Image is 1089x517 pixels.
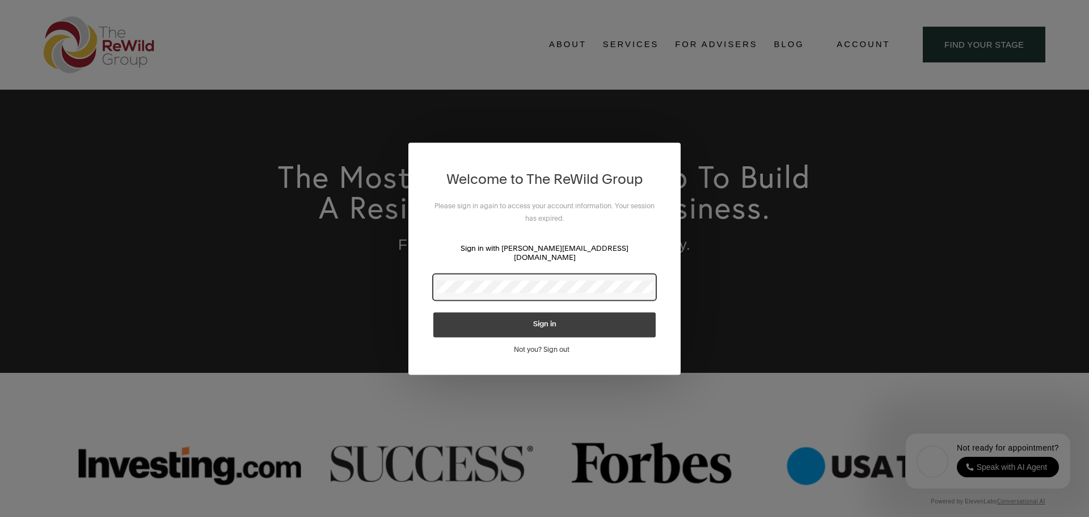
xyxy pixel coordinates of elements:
[461,243,628,262] span: Sign in with [PERSON_NAME][EMAIL_ADDRESS][DOMAIN_NAME]
[437,280,653,293] input: Password
[434,201,655,222] span: Please sign in again to access your account information. Your session has expired.
[514,345,569,354] span: Not you? Sign out
[514,345,576,354] a: Not you? Sign out
[17,66,37,86] a: Need help?
[433,167,656,191] h1: Welcome to The ReWild Group
[25,28,146,40] p: Get ready!
[80,9,91,19] img: SEOSpace
[9,54,162,192] img: Rough Water SEO
[433,312,656,337] button: Sign in
[25,40,146,51] p: Plugin is loading...
[533,321,556,328] span: Sign in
